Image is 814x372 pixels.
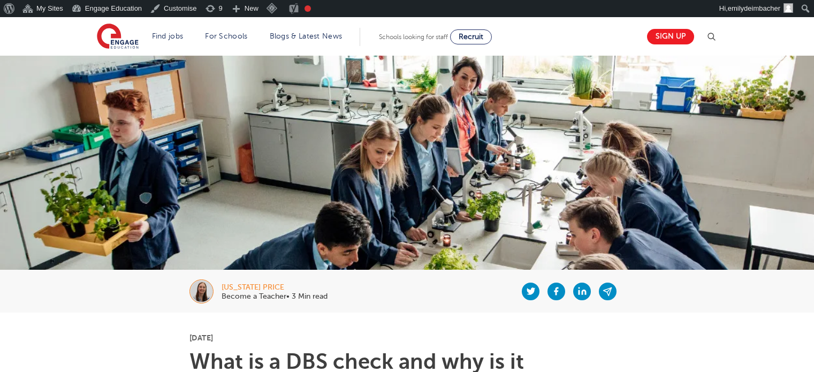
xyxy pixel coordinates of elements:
[222,293,328,300] p: Become a Teacher• 3 Min read
[379,33,448,41] span: Schools looking for staff
[97,24,139,50] img: Engage Education
[222,284,328,291] div: [US_STATE] Price
[189,334,625,341] p: [DATE]
[459,33,483,41] span: Recruit
[450,29,492,44] a: Recruit
[647,29,694,44] a: Sign up
[270,32,343,40] a: Blogs & Latest News
[728,4,780,12] span: emilydeimbacher
[305,5,311,12] div: Focus keyphrase not set
[152,32,184,40] a: Find jobs
[205,32,247,40] a: For Schools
